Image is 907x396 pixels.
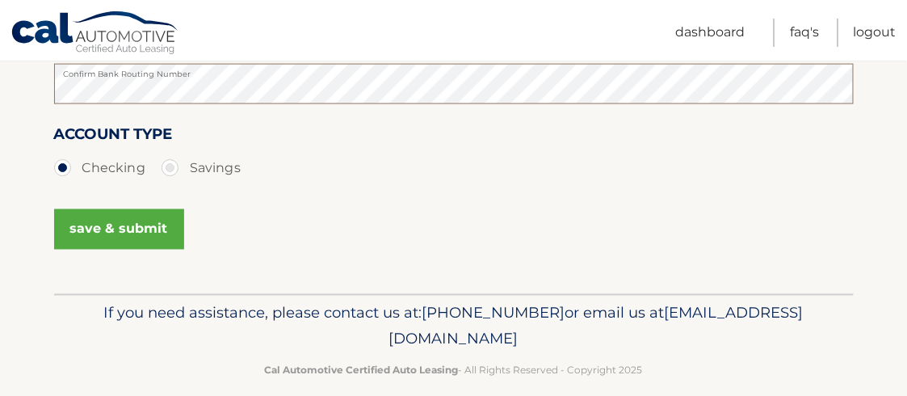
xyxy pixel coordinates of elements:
[675,19,745,47] a: Dashboard
[54,209,184,250] button: save & submit
[389,304,804,348] span: [EMAIL_ADDRESS][DOMAIN_NAME]
[54,152,145,184] label: Checking
[65,362,843,379] p: - All Rights Reserved - Copyright 2025
[54,64,854,77] label: Confirm Bank Routing Number
[854,19,897,47] a: Logout
[10,11,180,57] a: Cal Automotive
[162,152,241,184] label: Savings
[54,122,173,152] label: Account Type
[422,304,565,322] span: [PHONE_NUMBER]
[265,364,459,377] strong: Cal Automotive Certified Auto Leasing
[65,301,843,352] p: If you need assistance, please contact us at: or email us at
[790,19,819,47] a: FAQ's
